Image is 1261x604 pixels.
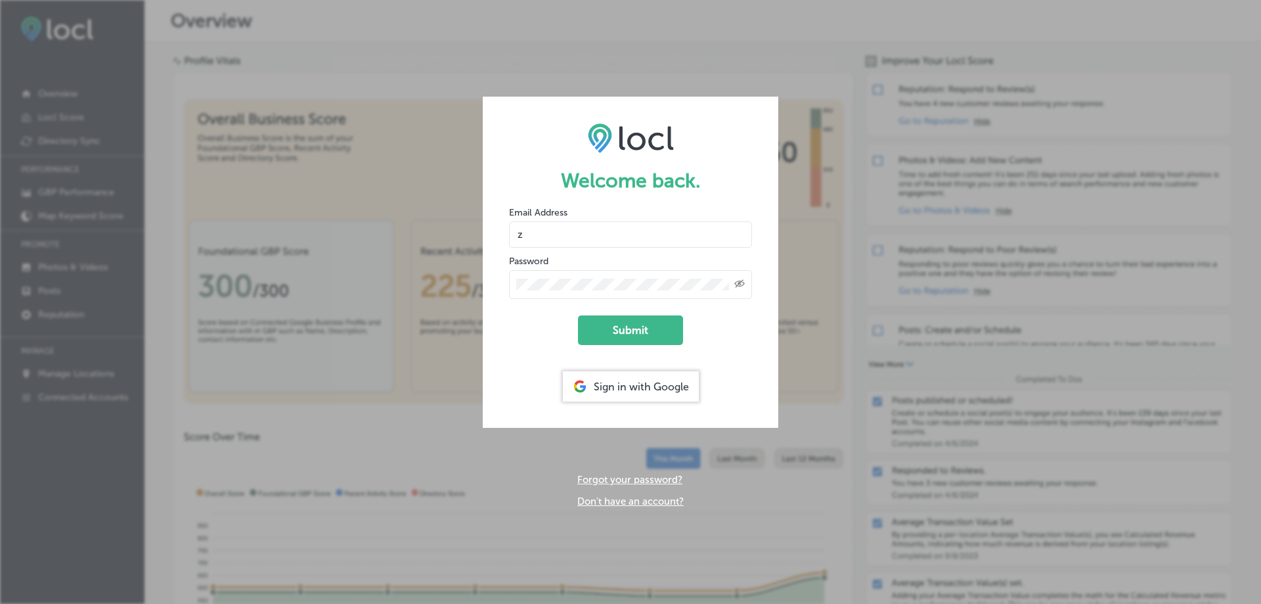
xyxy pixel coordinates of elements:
[578,315,683,345] button: Submit
[577,474,682,486] a: Forgot your password?
[734,279,745,290] span: Toggle password visibility
[588,123,674,153] img: LOCL logo
[563,371,699,402] div: Sign in with Google
[509,256,548,267] label: Password
[577,496,684,507] a: Don't have an account?
[509,169,752,193] h1: Welcome back.
[509,207,567,218] label: Email Address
